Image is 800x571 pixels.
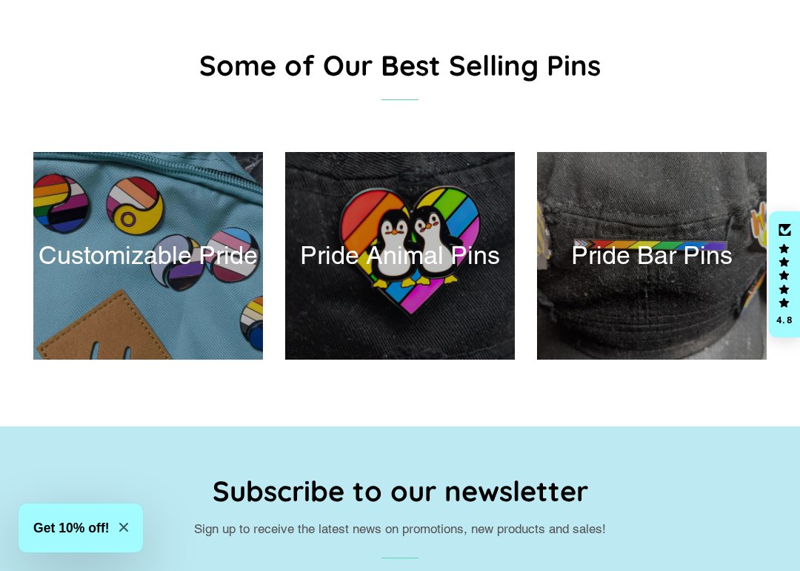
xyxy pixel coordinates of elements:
[537,152,767,360] a: Pride Bar Pins
[33,152,263,360] a: Customizable Pride
[33,471,767,510] h2: Subscribe to our newsletter
[33,45,767,85] h2: Some of Our Best Selling Pins
[769,211,800,337] div: Click to open Judge.me floating reviews tab
[33,519,767,539] p: Sign up to receive the latest news on promotions, new products and sales!
[285,152,515,360] a: Pride Animal Pins
[776,315,793,325] div: 4.8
